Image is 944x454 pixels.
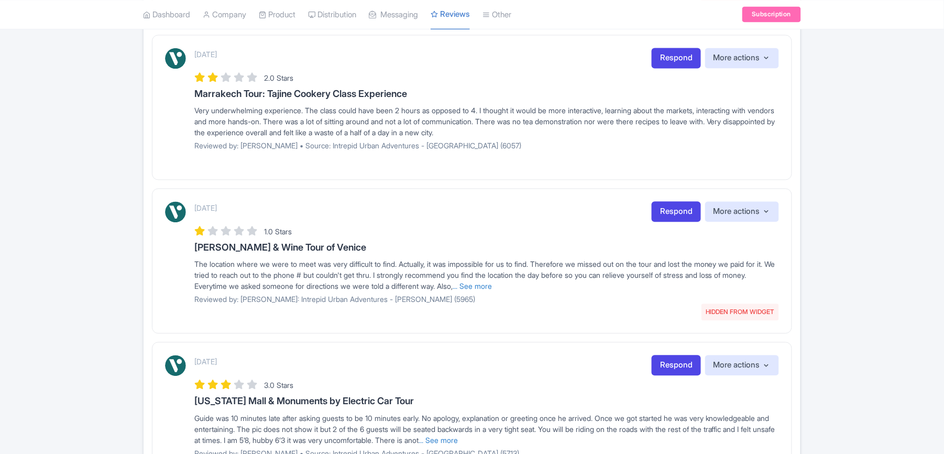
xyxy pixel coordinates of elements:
[264,73,293,82] span: 2.0 Stars
[194,202,217,213] p: [DATE]
[194,105,779,138] div: Very underwhelming experience. The class could have been 2 hours as opposed to 4. I thought it wo...
[165,48,186,69] img: Viator Logo
[652,201,701,222] a: Respond
[705,48,779,68] button: More actions
[705,355,779,375] button: More actions
[194,294,779,305] p: Reviewed by: [PERSON_NAME]: Intrepid Urban Adventures - [PERSON_NAME] (5965)
[165,201,186,222] img: Viator Logo
[482,1,511,29] a: Other
[194,89,779,99] h3: Marrakech Tour: Tajine Cookery Class Experience
[705,201,779,222] button: More actions
[701,304,779,320] span: HIDDEN FROM WIDGET
[264,227,292,236] span: 1.0 Stars
[308,1,356,29] a: Distribution
[165,355,186,376] img: Viator Logo
[259,1,295,29] a: Product
[419,436,458,445] a: ... See more
[194,413,779,446] div: Guide was 10 minutes late after asking guests to be 10 minutes early. No apology, explanation or ...
[652,48,701,68] a: Respond
[143,1,190,29] a: Dashboard
[194,356,217,367] p: [DATE]
[194,258,779,291] div: The location where we were to meet was very difficult to find. Actually, it was impossible for us...
[742,7,801,23] a: Subscription
[194,49,217,60] p: [DATE]
[453,282,492,290] a: ... See more
[194,140,779,151] p: Reviewed by: [PERSON_NAME] • Source: Intrepid Urban Adventures - [GEOGRAPHIC_DATA] (6057)
[194,242,779,253] h3: [PERSON_NAME] & Wine Tour of Venice
[369,1,418,29] a: Messaging
[194,396,779,406] h3: [US_STATE] Mall & Monuments by Electric Car Tour
[203,1,246,29] a: Company
[264,381,293,390] span: 3.0 Stars
[652,355,701,375] a: Respond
